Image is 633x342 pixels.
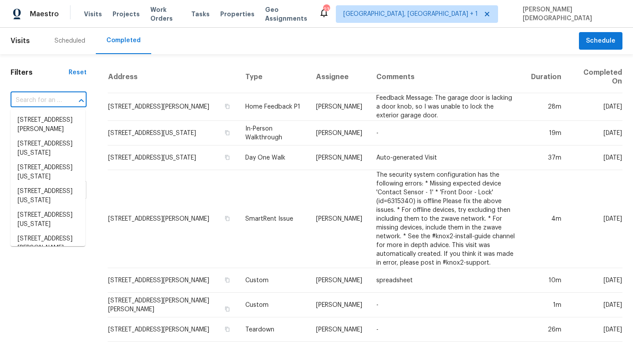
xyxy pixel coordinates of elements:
button: Copy Address [223,153,231,161]
button: Copy Address [223,325,231,333]
span: Schedule [586,36,615,47]
td: [PERSON_NAME] [309,121,369,146]
th: Completed On [568,61,622,93]
li: [STREET_ADDRESS][US_STATE] [11,160,85,184]
td: - [369,293,524,317]
button: Schedule [579,32,622,50]
td: 28m [524,93,568,121]
td: Home Feedback P1 [238,93,309,121]
td: Custom [238,293,309,317]
td: [PERSON_NAME] [309,146,369,170]
div: Completed [106,36,141,45]
td: [PERSON_NAME] [309,293,369,317]
td: - [369,121,524,146]
td: [DATE] [568,268,622,293]
th: Address [108,61,238,93]
td: Feedback Message: The garage door is lacking a door knob, so I was unable to lock the exterior ga... [369,93,524,121]
td: - [369,317,524,342]
td: SmartRent Issue [238,170,309,268]
td: [STREET_ADDRESS][PERSON_NAME] [108,317,238,342]
td: 26m [524,317,568,342]
button: Copy Address [223,276,231,284]
span: Work Orders [150,5,181,23]
span: [PERSON_NAME][DEMOGRAPHIC_DATA] [519,5,620,23]
button: Copy Address [223,305,231,313]
div: Scheduled [55,36,85,45]
li: [STREET_ADDRESS][PERSON_NAME] [11,113,85,137]
td: [DATE] [568,121,622,146]
td: [PERSON_NAME] [309,268,369,293]
span: Visits [11,31,30,51]
th: Assignee [309,61,369,93]
div: Reset [69,68,87,77]
button: Copy Address [223,129,231,137]
span: Geo Assignments [265,5,309,23]
td: [DATE] [568,93,622,121]
li: [STREET_ADDRESS][US_STATE] [11,137,85,160]
td: 37m [524,146,568,170]
th: Duration [524,61,568,93]
td: The security system configuration has the following errors: * Missing expected device 'Contact Se... [369,170,524,268]
li: [STREET_ADDRESS][US_STATE] [11,208,85,232]
td: [STREET_ADDRESS][US_STATE] [108,146,238,170]
th: Type [238,61,309,93]
td: [PERSON_NAME] [309,170,369,268]
td: [DATE] [568,317,622,342]
span: Visits [84,10,102,18]
h1: Filters [11,68,69,77]
td: Day One Walk [238,146,309,170]
div: 23 [323,5,329,14]
td: [STREET_ADDRESS][US_STATE] [108,121,238,146]
th: Comments [369,61,524,93]
td: 10m [524,268,568,293]
td: In-Person Walkthrough [238,121,309,146]
input: Search for an address... [11,94,62,107]
td: [PERSON_NAME] [309,93,369,121]
span: Properties [220,10,255,18]
td: spreadsheet [369,268,524,293]
td: [PERSON_NAME] [309,317,369,342]
td: [STREET_ADDRESS][PERSON_NAME] [108,170,238,268]
span: Maestro [30,10,59,18]
td: [STREET_ADDRESS][PERSON_NAME] [108,93,238,121]
td: [STREET_ADDRESS][PERSON_NAME] [108,268,238,293]
td: [STREET_ADDRESS][PERSON_NAME][PERSON_NAME] [108,293,238,317]
td: 1m [524,293,568,317]
button: Close [75,95,87,107]
td: 19m [524,121,568,146]
span: [GEOGRAPHIC_DATA], [GEOGRAPHIC_DATA] + 1 [343,10,478,18]
li: [STREET_ADDRESS][PERSON_NAME][US_STATE] [11,232,85,265]
td: [DATE] [568,146,622,170]
td: 4m [524,170,568,268]
td: [DATE] [568,170,622,268]
td: [DATE] [568,293,622,317]
li: [STREET_ADDRESS][US_STATE] [11,184,85,208]
span: Projects [113,10,140,18]
button: Copy Address [223,102,231,110]
span: Tasks [191,11,210,17]
td: Auto-generated Visit [369,146,524,170]
td: Custom [238,268,309,293]
button: Copy Address [223,215,231,222]
td: Teardown [238,317,309,342]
